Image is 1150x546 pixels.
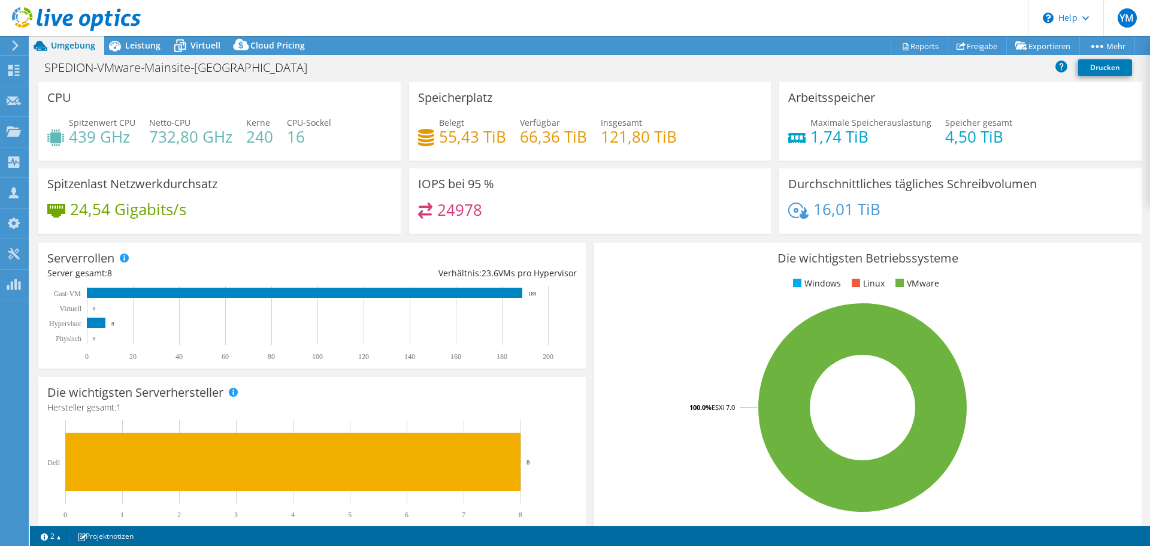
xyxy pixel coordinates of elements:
[482,267,498,279] span: 23.6
[404,352,415,361] text: 140
[790,277,841,290] li: Windows
[107,267,112,279] span: 8
[287,117,331,128] span: CPU-Sockel
[120,511,124,519] text: 1
[689,403,712,412] tspan: 100.0%
[69,529,142,544] a: Projektnotizen
[116,402,121,413] span: 1
[519,511,522,519] text: 8
[497,352,507,361] text: 180
[287,130,331,143] h4: 16
[788,91,875,104] h3: Arbeitsspeicher
[462,511,465,519] text: 7
[1006,37,1080,55] a: Exportieren
[234,511,238,519] text: 3
[63,511,67,519] text: 0
[312,352,323,361] text: 100
[49,319,81,328] text: Hypervisor
[69,117,135,128] span: Spitzenwert CPU
[149,117,190,128] span: Netto-CPU
[526,458,530,466] text: 8
[85,352,89,361] text: 0
[250,40,305,51] span: Cloud Pricing
[520,130,587,143] h4: 66,36 TiB
[813,203,880,216] h4: 16,01 TiB
[47,177,217,191] h3: Spitzenlast Netzwerkdurchsatz
[520,117,560,128] span: Verfügbar
[56,334,81,343] text: Physisch
[69,130,135,143] h4: 439 GHz
[47,386,223,399] h3: Die wichtigsten Serverhersteller
[418,91,492,104] h3: Speicherplatz
[111,321,114,327] text: 8
[93,336,96,342] text: 0
[51,40,95,51] span: Umgebung
[348,511,352,519] text: 5
[32,529,69,544] a: 2
[70,203,186,216] h4: 24,54 Gigabits/s
[47,91,71,104] h3: CPU
[312,267,577,280] div: Verhältnis: VMs pro Hypervisor
[54,289,81,298] text: Gast-VM
[788,177,1037,191] h3: Durchschnittliches tägliches Schreibvolumen
[47,401,577,414] h4: Hersteller gesamt:
[1118,8,1137,28] span: YM
[601,117,642,128] span: Insgesamt
[418,177,494,191] h3: IOPS bei 95 %
[47,267,312,280] div: Server gesamt:
[175,352,183,361] text: 40
[405,511,408,519] text: 6
[177,511,181,519] text: 2
[268,352,275,361] text: 80
[190,40,220,51] span: Virtuell
[948,37,1007,55] a: Freigabe
[437,203,482,216] h4: 24978
[93,306,96,312] text: 0
[945,117,1012,128] span: Speicher gesamt
[892,277,939,290] li: VMware
[129,352,137,361] text: 20
[891,37,948,55] a: Reports
[603,252,1133,265] h3: Die wichtigsten Betriebssysteme
[810,117,931,128] span: Maximale Speicherauslastung
[810,130,931,143] h4: 1,74 TiB
[528,291,537,297] text: 189
[543,352,553,361] text: 200
[601,130,677,143] h4: 121,80 TiB
[945,130,1012,143] h4: 4,50 TiB
[47,252,114,265] h3: Serverrollen
[125,40,161,51] span: Leistung
[1078,59,1132,76] a: Drucken
[712,403,735,412] tspan: ESXi 7.0
[439,117,464,128] span: Belegt
[1079,37,1135,55] a: Mehr
[59,304,81,313] text: Virtuell
[47,458,60,467] text: Dell
[39,61,326,74] h1: SPEDION-VMware-Mainsite-[GEOGRAPHIC_DATA]
[358,352,369,361] text: 120
[246,117,270,128] span: Kerne
[450,352,461,361] text: 160
[849,277,885,290] li: Linux
[1043,13,1054,23] svg: \n
[149,130,232,143] h4: 732,80 GHz
[439,130,506,143] h4: 55,43 TiB
[246,130,273,143] h4: 240
[222,352,229,361] text: 60
[291,511,295,519] text: 4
